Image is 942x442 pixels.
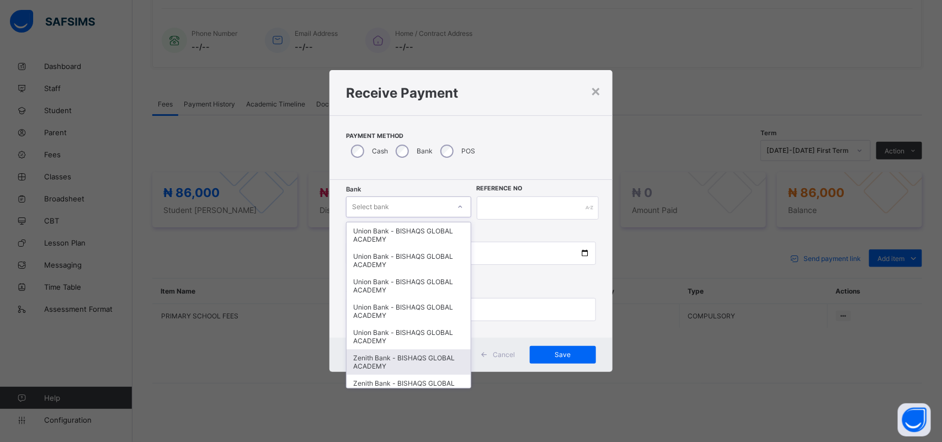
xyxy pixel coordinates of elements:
[347,299,470,324] div: Union Bank - BISHAQS GLOBAL ACADEMY
[347,375,470,400] div: Zenith Bank - BISHAQS GLOBAL ACADEMY
[591,81,602,100] div: ×
[347,222,470,248] div: Union Bank - BISHAQS GLOBAL ACADEMY
[898,403,931,436] button: Open asap
[347,273,470,299] div: Union Bank - BISHAQS GLOBAL ACADEMY
[477,185,523,192] label: Reference No
[461,147,475,155] label: POS
[346,185,361,193] span: Bank
[538,350,588,359] span: Save
[417,147,433,155] label: Bank
[347,248,470,273] div: Union Bank - BISHAQS GLOBAL ACADEMY
[347,324,470,349] div: Union Bank - BISHAQS GLOBAL ACADEMY
[346,85,595,101] h1: Receive Payment
[372,147,388,155] label: Cash
[493,350,515,359] span: Cancel
[352,196,389,217] div: Select bank
[346,132,595,140] span: Payment Method
[347,349,470,375] div: Zenith Bank - BISHAQS GLOBAL ACADEMY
